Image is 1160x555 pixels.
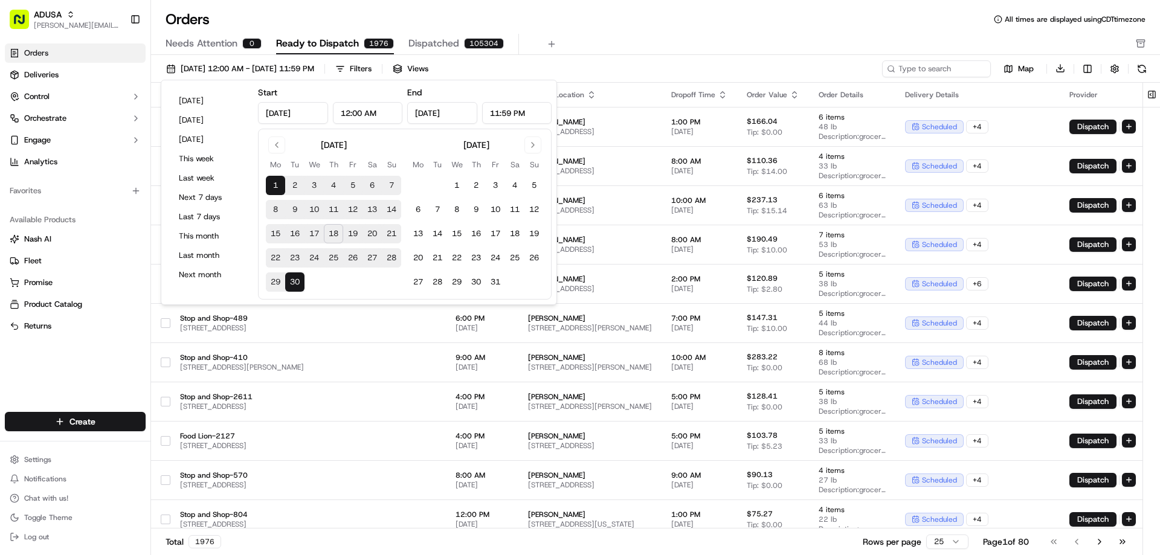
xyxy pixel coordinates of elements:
button: 23 [466,248,486,268]
span: 8:00 AM [671,235,727,245]
button: 30 [466,272,486,292]
button: Orchestrate [5,109,146,128]
button: 3 [486,176,505,195]
span: Knowledge Base [24,270,92,282]
span: 4 items [819,152,886,161]
button: Dispatch [1069,473,1116,487]
span: Stop and Shop-2611 [180,392,436,402]
span: ADUSA [34,8,62,21]
th: Thursday [324,158,343,171]
button: Dispatch [1069,512,1116,527]
button: 3 [304,176,324,195]
span: [STREET_ADDRESS] [528,205,652,215]
img: 1736555255976-a54dd68f-1ca7-489b-9aae-adbdc363a1c4 [12,115,34,137]
button: 14 [428,224,447,243]
button: 19 [343,224,362,243]
span: [PERSON_NAME] [37,220,98,229]
a: Fleet [10,255,141,266]
button: 17 [304,224,324,243]
div: + 4 [966,238,988,251]
button: 20 [408,248,428,268]
span: Stop and Shop-410 [180,353,436,362]
input: Date [407,102,477,124]
a: 📗Knowledge Base [7,265,97,287]
div: Delivery Details [905,90,1050,100]
button: 12 [343,200,362,219]
span: [STREET_ADDRESS][PERSON_NAME] [528,402,652,411]
button: 13 [408,224,428,243]
img: Stewart Logan [12,208,31,228]
span: 6 items [819,112,886,122]
span: [DATE] [107,220,132,229]
th: Wednesday [447,158,466,171]
button: 26 [343,248,362,268]
p: Welcome 👋 [12,48,220,68]
button: Fleet [5,251,146,271]
button: [DATE] 12:00 AM - [DATE] 11:59 PM [161,60,320,77]
button: 25 [324,248,343,268]
button: 8 [447,200,466,219]
a: Returns [10,321,141,332]
a: 💻API Documentation [97,265,199,287]
button: 28 [382,248,401,268]
button: ADUSA[PERSON_NAME][EMAIL_ADDRESS][PERSON_NAME][DOMAIN_NAME] [5,5,125,34]
span: Engage [24,135,51,146]
div: [DATE] [463,139,489,151]
span: [DATE] [456,362,509,372]
button: This week [173,150,246,167]
label: Start [258,87,277,98]
span: Fleet [24,255,42,266]
button: 5 [343,176,362,195]
span: Control [24,91,50,102]
span: scheduled [922,279,957,289]
span: Pylon [120,300,146,309]
button: 20 [362,224,382,243]
button: 25 [505,248,524,268]
span: 6:00 PM [456,313,509,323]
button: Start new chat [205,119,220,133]
span: [PERSON_NAME] [528,313,652,323]
button: 6 [362,176,382,195]
button: 5 [524,176,544,195]
span: $110.36 [747,156,778,165]
button: Promise [5,273,146,292]
span: Description: grocery bags [819,289,886,298]
span: 7:00 PM [671,313,727,323]
button: 28 [428,272,447,292]
button: 18 [505,224,524,243]
div: Dropoff Time [671,90,727,100]
button: Filters [330,60,377,77]
span: • [100,220,105,229]
span: [STREET_ADDRESS] [528,166,652,176]
span: 5:00 PM [671,392,727,402]
input: Time [482,102,552,124]
span: Description: grocery bags [819,249,886,259]
a: Deliveries [5,65,146,85]
button: This month [173,228,246,245]
div: [DATE] [321,139,347,151]
span: $237.13 [747,195,778,205]
button: See all [187,155,220,169]
button: Engage [5,130,146,150]
button: 11 [505,200,524,219]
span: [STREET_ADDRESS] [180,323,436,333]
button: Dispatch [1069,120,1116,134]
button: Go to previous month [268,136,285,153]
span: [PERSON_NAME] [528,274,652,284]
button: 26 [524,248,544,268]
button: 9 [466,200,486,219]
button: 21 [382,224,401,243]
button: Dispatch [1069,159,1116,173]
button: Toggle Theme [5,509,146,526]
th: Tuesday [285,158,304,171]
button: Go to next month [524,136,541,153]
img: 3855928211143_97847f850aaaf9af0eff_72.jpg [25,115,47,137]
button: 15 [266,224,285,243]
button: 29 [266,272,285,292]
button: 10 [304,200,324,219]
div: + 4 [966,356,988,369]
div: We're available if you need us! [54,127,166,137]
button: 1 [266,176,285,195]
button: [DATE] [173,131,246,148]
span: scheduled [922,122,957,132]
